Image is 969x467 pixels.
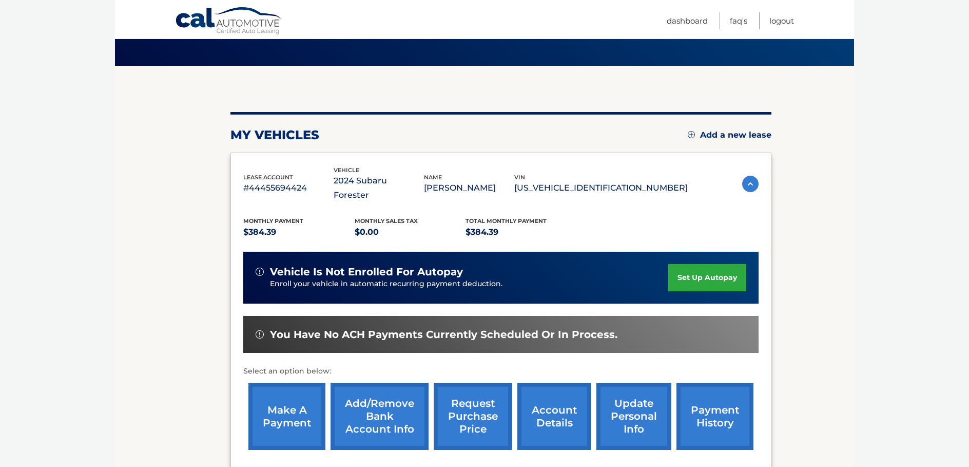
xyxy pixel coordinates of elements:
[466,225,577,239] p: $384.39
[243,225,355,239] p: $384.39
[596,383,671,450] a: update personal info
[334,174,424,202] p: 2024 Subaru Forester
[256,330,264,339] img: alert-white.svg
[514,174,525,181] span: vin
[243,217,303,225] span: Monthly Payment
[769,12,794,29] a: Logout
[243,181,334,195] p: #44455694424
[243,365,759,378] p: Select an option below:
[175,7,283,36] a: Cal Automotive
[688,130,771,140] a: Add a new lease
[730,12,747,29] a: FAQ's
[270,328,617,341] span: You have no ACH payments currently scheduled or in process.
[243,174,293,181] span: lease account
[424,181,514,195] p: [PERSON_NAME]
[517,383,591,450] a: account details
[466,217,547,225] span: Total Monthly Payment
[688,131,695,138] img: add.svg
[667,12,708,29] a: Dashboard
[256,268,264,276] img: alert-white.svg
[424,174,442,181] span: name
[248,383,325,450] a: make a payment
[676,383,753,450] a: payment history
[355,225,466,239] p: $0.00
[668,264,746,291] a: set up autopay
[355,217,418,225] span: Monthly sales Tax
[270,278,668,290] p: Enroll your vehicle in automatic recurring payment deduction.
[434,383,512,450] a: request purchase price
[334,166,359,174] span: vehicle
[514,181,688,195] p: [US_VEHICLE_IDENTIFICATION_NUMBER]
[331,383,429,450] a: Add/Remove bank account info
[230,127,319,143] h2: my vehicles
[270,266,463,278] span: vehicle is not enrolled for autopay
[742,176,759,192] img: accordion-active.svg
